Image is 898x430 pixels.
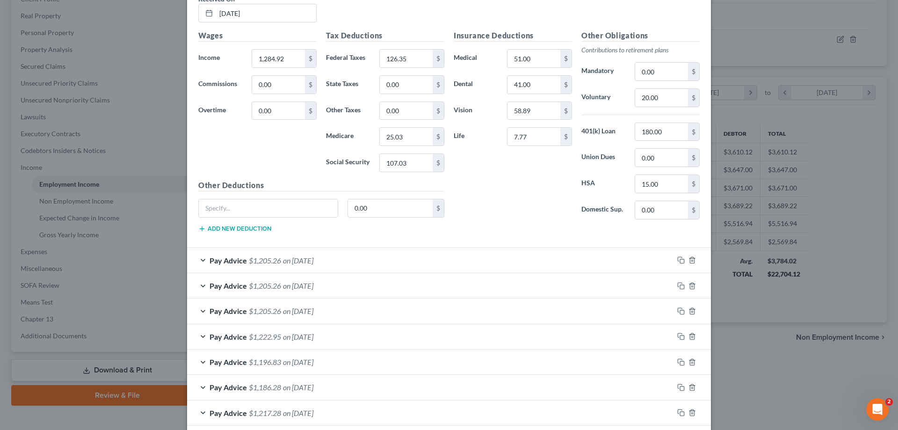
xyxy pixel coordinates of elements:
p: Contributions to retirement plans [581,45,700,55]
label: Union Dues [577,148,630,167]
input: 0.00 [507,128,560,146]
span: Income [198,53,220,61]
span: $1,186.28 [249,383,281,392]
span: $1,217.28 [249,408,281,417]
h5: Tax Deductions [326,30,444,42]
label: Social Security [321,153,375,172]
input: 0.00 [507,50,560,67]
label: Domestic Sup. [577,201,630,219]
div: $ [560,76,572,94]
div: $ [305,76,316,94]
span: on [DATE] [283,256,313,265]
span: Pay Advice [210,357,247,366]
label: Medical [449,49,502,68]
div: $ [433,102,444,120]
input: 0.00 [380,50,433,67]
label: Dental [449,75,502,94]
label: State Taxes [321,75,375,94]
span: 2 [885,398,893,406]
span: on [DATE] [283,281,313,290]
label: Vision [449,102,502,120]
span: $1,196.83 [249,357,281,366]
span: Pay Advice [210,281,247,290]
label: HSA [577,175,630,193]
span: on [DATE] [283,408,313,417]
iframe: Intercom live chat [866,398,889,421]
span: $1,205.26 [249,306,281,315]
input: 0.00 [380,154,433,172]
input: 0.00 [635,123,688,141]
h5: Wages [198,30,317,42]
div: $ [560,50,572,67]
div: $ [433,76,444,94]
input: MM/DD/YYYY [216,4,316,22]
div: $ [688,63,699,80]
span: on [DATE] [283,332,313,341]
h5: Insurance Deductions [454,30,572,42]
input: 0.00 [380,102,433,120]
span: Pay Advice [210,383,247,392]
div: $ [433,154,444,172]
div: $ [688,149,699,167]
h5: Other Deductions [198,180,444,191]
input: 0.00 [635,201,688,219]
div: $ [688,201,699,219]
label: Federal Taxes [321,49,375,68]
input: Specify... [199,199,338,217]
span: on [DATE] [283,383,313,392]
label: Voluntary [577,88,630,107]
div: $ [688,123,699,141]
span: on [DATE] [283,306,313,315]
div: $ [560,102,572,120]
input: 0.00 [635,149,688,167]
input: 0.00 [635,63,688,80]
span: Pay Advice [210,408,247,417]
input: 0.00 [635,175,688,193]
span: Pay Advice [210,332,247,341]
span: on [DATE] [283,357,313,366]
span: Pay Advice [210,306,247,315]
input: 0.00 [252,102,305,120]
span: $1,205.26 [249,281,281,290]
div: $ [433,128,444,146]
label: 401(k) Loan [577,123,630,141]
h5: Other Obligations [581,30,700,42]
div: $ [433,199,444,217]
div: $ [688,175,699,193]
div: $ [305,102,316,120]
input: 0.00 [380,128,433,146]
div: $ [433,50,444,67]
span: $1,222.95 [249,332,281,341]
button: Add new deduction [198,225,271,233]
label: Mandatory [577,62,630,81]
label: Commissions [194,75,247,94]
input: 0.00 [252,50,305,67]
div: $ [305,50,316,67]
input: 0.00 [380,76,433,94]
input: 0.00 [507,102,560,120]
span: $1,205.26 [249,256,281,265]
input: 0.00 [635,89,688,107]
input: 0.00 [507,76,560,94]
label: Medicare [321,127,375,146]
span: Pay Advice [210,256,247,265]
input: 0.00 [348,199,433,217]
input: 0.00 [252,76,305,94]
label: Other Taxes [321,102,375,120]
div: $ [688,89,699,107]
div: $ [560,128,572,146]
label: Life [449,127,502,146]
label: Overtime [194,102,247,120]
